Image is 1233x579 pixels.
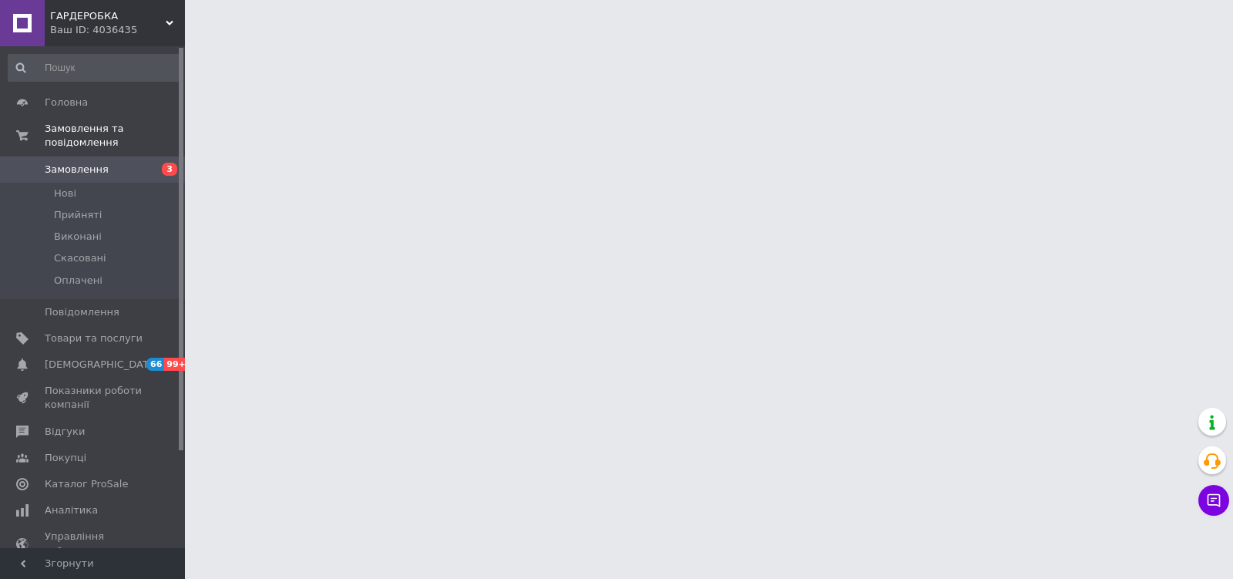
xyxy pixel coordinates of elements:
[45,96,88,109] span: Головна
[146,358,164,371] span: 66
[45,305,119,319] span: Повідомлення
[45,122,185,150] span: Замовлення та повідомлення
[54,274,102,288] span: Оплачені
[54,187,76,200] span: Нові
[45,358,159,372] span: [DEMOGRAPHIC_DATA]
[45,451,86,465] span: Покупці
[54,251,106,265] span: Скасовані
[8,54,182,82] input: Пошук
[54,208,102,222] span: Прийняті
[45,503,98,517] span: Аналітика
[45,477,128,491] span: Каталог ProSale
[50,9,166,23] span: ГАРДЕРОБКА
[45,530,143,557] span: Управління сайтом
[45,332,143,345] span: Товари та послуги
[45,425,85,439] span: Відгуки
[45,384,143,412] span: Показники роботи компанії
[45,163,109,177] span: Замовлення
[54,230,102,244] span: Виконані
[50,23,185,37] div: Ваш ID: 4036435
[164,358,190,371] span: 99+
[162,163,177,176] span: 3
[1198,485,1229,516] button: Чат з покупцем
